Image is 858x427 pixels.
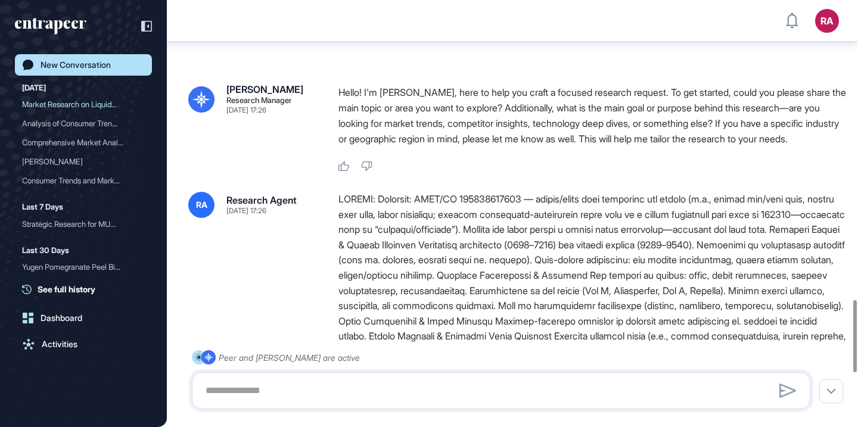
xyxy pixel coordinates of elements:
[22,95,135,114] div: Market Research on Liquid...
[15,54,152,76] a: New Conversation
[22,133,135,152] div: Comprehensive Market Anal...
[22,133,145,152] div: Comprehensive Market Analysis of Liquid and Cream Skin Cleansers (HS 340130) in Western and North...
[22,80,46,95] div: [DATE]
[196,200,207,210] span: RA
[22,257,135,276] div: Yugen Pomegranate Peel Bi...
[226,195,297,205] div: Research Agent
[815,9,839,33] button: RA
[226,107,266,114] div: [DATE] 17:26
[15,307,152,329] a: Dashboard
[226,96,292,104] div: Research Manager
[226,207,266,214] div: [DATE] 17:26
[22,114,145,133] div: Analysis of Consumer Trends and Market Evolution for Liquid/Cream Skin Cleansers (GTİP/HS 3401300...
[22,152,135,171] div: [PERSON_NAME]
[22,114,135,133] div: Analysis of Consumer Tren...
[22,171,145,190] div: Consumer Trends and Market Analysis for Liquid/Cream Skin Cleansers (GTİP/HS 340130) in North Ame...
[41,313,82,323] div: Dashboard
[15,334,152,355] a: Activities
[15,18,86,35] div: entrapeer-logo
[226,85,303,94] div: [PERSON_NAME]
[22,214,135,233] div: Strategic Research for MU...
[22,171,135,190] div: Consumer Trends and Marke...
[22,152,145,171] div: Reese
[22,200,63,214] div: Last 7 Days
[42,339,77,349] div: Activities
[38,283,95,295] span: See full history
[41,60,111,70] div: New Conversation
[338,85,846,147] p: Hello! I'm [PERSON_NAME], here to help you craft a focused research request. To get started, coul...
[219,350,360,365] div: Peer and [PERSON_NAME] are active
[22,257,145,276] div: Yugen Pomegranate Peel Bio-Leather Market Analysis: Competitor Intelligence, Market Sizing, and S...
[22,214,145,233] div: Strategic Research for MUFG's Expansion into India: Market Analysis, Competitive Benchmarking, an...
[22,243,69,257] div: Last 30 Days
[22,283,152,295] a: See full history
[22,95,145,114] div: Market Research on Liquid and Cream Skin Cleansers: Trends, Consumer Behavior, and Country-Level ...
